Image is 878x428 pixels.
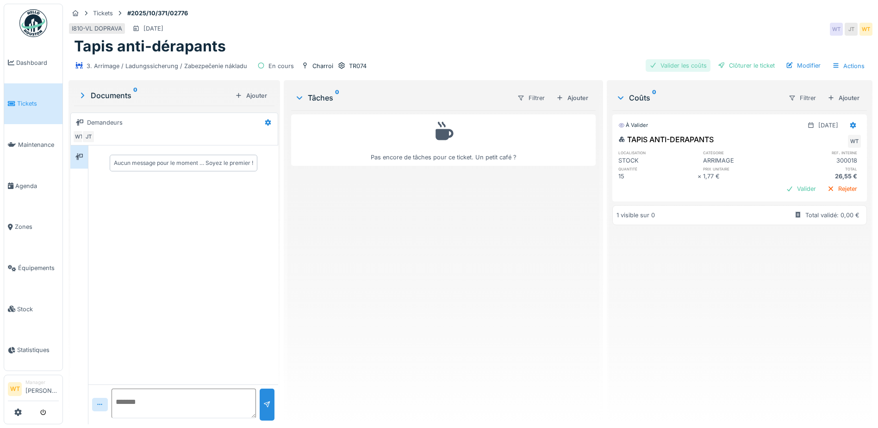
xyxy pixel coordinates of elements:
div: JT [845,23,858,36]
span: Tickets [17,99,59,108]
div: Rejeter [823,183,861,195]
div: Demandeurs [87,118,123,127]
div: JT [82,130,95,143]
div: I810-VL DOPRAVA [72,24,122,33]
a: Zones [4,207,62,248]
div: 1 visible sur 0 [616,211,655,220]
div: Tickets [93,9,113,18]
div: Actions [828,59,869,73]
a: Dashboard [4,42,62,83]
div: 15 [618,172,697,181]
span: Maintenance [18,140,59,149]
div: ARRIMAGE [703,156,782,165]
div: WT [848,135,861,148]
div: Ajouter [553,92,592,104]
div: 300018 [782,156,861,165]
div: STOCK [618,156,697,165]
div: TR074 [349,62,367,70]
div: Tâches [295,92,510,103]
span: Agenda [15,182,59,190]
span: Équipements [18,264,59,272]
div: Filtrer [785,91,820,105]
h6: localisation [618,150,697,156]
a: Tickets [4,83,62,125]
sup: 0 [133,90,137,101]
h6: quantité [618,166,697,172]
span: Statistiques [17,346,59,354]
a: Statistiques [4,330,62,371]
a: Agenda [4,165,62,207]
h1: Tapis anti-dérapants [74,38,226,55]
div: 26,55 € [782,172,861,181]
div: Total validé: 0,00 € [805,211,859,220]
a: Maintenance [4,124,62,165]
div: TAPIS ANTI-DERAPANTS [618,134,714,145]
div: À valider [618,121,648,129]
div: 3. Arrimage / Ladungssicherung / Zabezpečenie nákladu [87,62,247,70]
li: [PERSON_NAME] [25,379,59,399]
div: [DATE] [818,121,838,130]
div: Ajouter [824,92,863,104]
div: Valider les coûts [646,59,710,72]
div: 1,77 € [703,172,782,181]
a: WT Manager[PERSON_NAME] [8,379,59,401]
div: Coûts [616,92,781,103]
h6: catégorie [703,150,782,156]
a: Stock [4,289,62,330]
div: WT [73,130,86,143]
sup: 0 [652,92,656,103]
li: WT [8,382,22,396]
div: Charroi [312,62,333,70]
div: Filtrer [513,91,549,105]
a: Équipements [4,247,62,289]
div: WT [830,23,843,36]
div: Modifier [782,59,824,72]
strong: #2025/10/371/02776 [124,9,192,18]
div: Clôturer le ticket [714,59,778,72]
h6: total [782,166,861,172]
img: Badge_color-CXgf-gQk.svg [19,9,47,37]
sup: 0 [335,92,339,103]
div: En cours [268,62,294,70]
div: Manager [25,379,59,386]
div: [DATE] [143,24,163,33]
span: Stock [17,305,59,314]
div: × [697,172,704,181]
div: Documents [78,90,231,101]
div: Pas encore de tâches pour ce ticket. Un petit café ? [297,119,590,162]
h6: ref. interne [782,150,861,156]
div: Aucun message pour le moment … Soyez le premier ! [114,159,253,167]
span: Dashboard [16,58,59,67]
h6: prix unitaire [703,166,782,172]
div: WT [859,23,872,36]
div: Ajouter [231,89,271,102]
div: Valider [782,183,820,195]
span: Zones [15,222,59,231]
